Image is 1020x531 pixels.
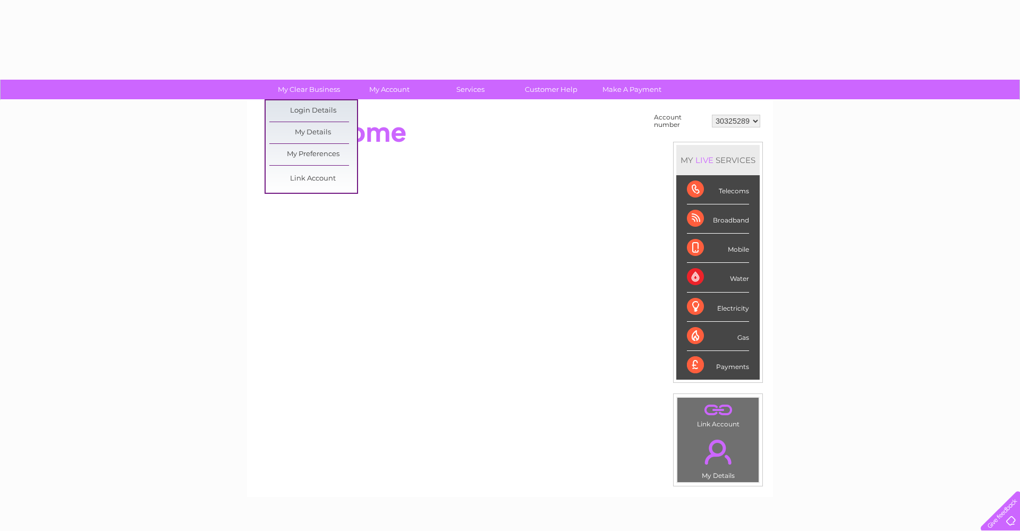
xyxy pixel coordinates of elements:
a: . [680,400,756,419]
a: Link Account [269,168,357,190]
div: Gas [687,322,749,351]
a: My Account [346,80,433,99]
a: My Clear Business [265,80,353,99]
a: Login Details [269,100,357,122]
a: Customer Help [507,80,595,99]
div: Payments [687,351,749,380]
a: Make A Payment [588,80,676,99]
td: Account number [651,111,709,131]
a: My Details [269,122,357,143]
div: Electricity [687,293,749,322]
div: Broadband [687,204,749,234]
a: Services [427,80,514,99]
div: LIVE [693,155,716,165]
div: Mobile [687,234,749,263]
td: Link Account [677,397,759,431]
div: MY SERVICES [676,145,760,175]
div: Water [687,263,749,292]
a: . [680,433,756,470]
a: My Preferences [269,144,357,165]
td: My Details [677,431,759,483]
div: Telecoms [687,175,749,204]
